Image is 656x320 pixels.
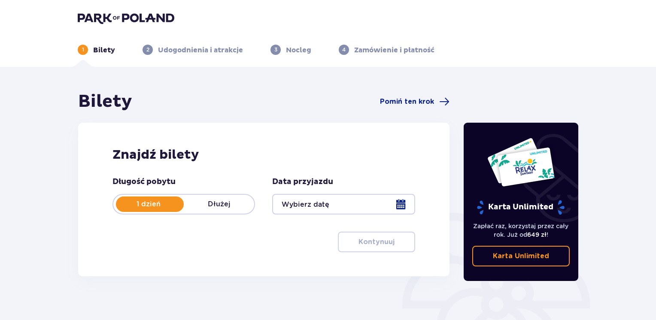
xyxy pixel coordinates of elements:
[493,251,549,261] p: Karta Unlimited
[146,46,149,54] p: 2
[472,222,570,239] p: Zapłać raz, korzystaj przez cały rok. Już od !
[476,200,565,215] p: Karta Unlimited
[78,12,174,24] img: Park of Poland logo
[286,45,311,55] p: Nocleg
[358,237,395,247] p: Kontynuuj
[184,199,254,209] p: Dłużej
[342,46,346,54] p: 4
[112,147,415,163] h2: Znajdź bilety
[380,97,434,106] span: Pomiń ten krok
[93,45,115,55] p: Bilety
[380,97,449,107] a: Pomiń ten krok
[272,177,333,187] p: Data przyjazdu
[354,45,434,55] p: Zamówienie i płatność
[338,232,415,252] button: Kontynuuj
[78,91,132,112] h1: Bilety
[113,199,184,209] p: 1 dzień
[112,177,176,187] p: Długość pobytu
[158,45,243,55] p: Udogodnienia i atrakcje
[472,246,570,266] a: Karta Unlimited
[527,231,547,238] span: 649 zł
[82,46,84,54] p: 1
[274,46,277,54] p: 3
